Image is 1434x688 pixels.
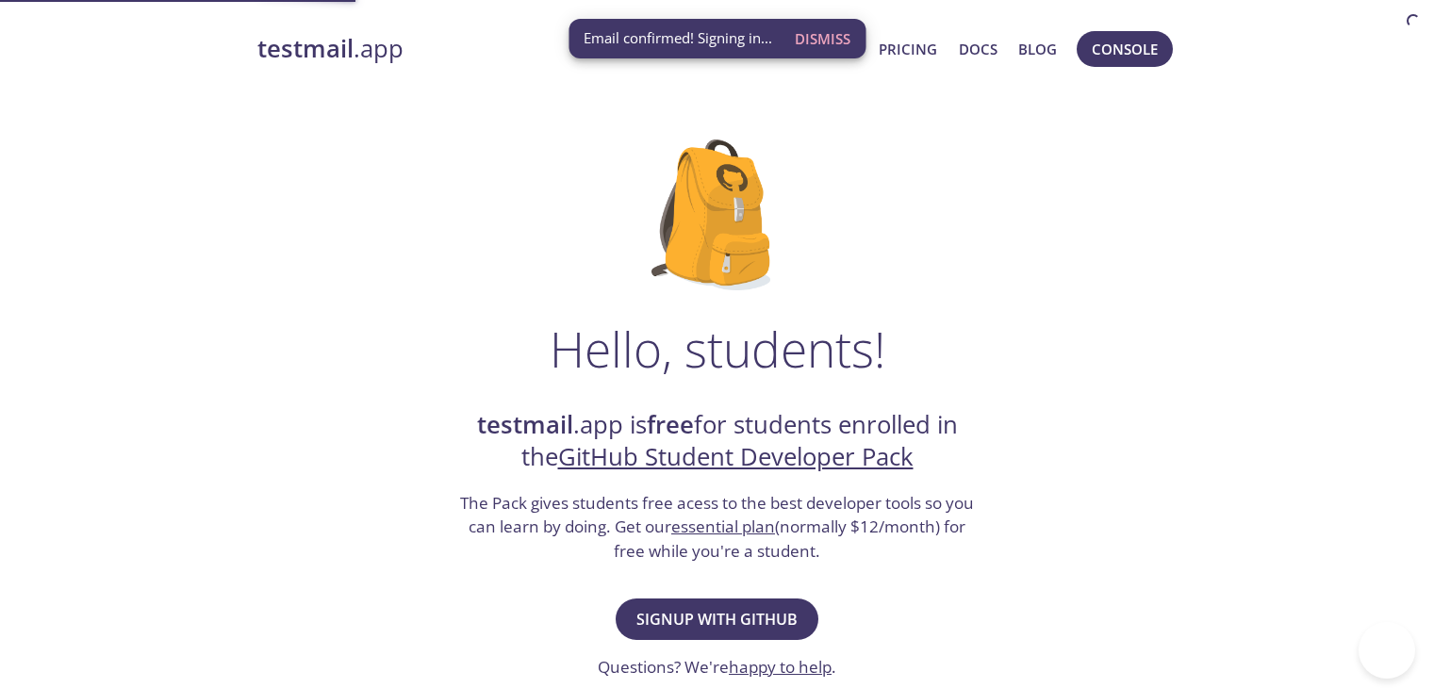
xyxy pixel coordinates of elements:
[636,606,798,632] span: Signup with GitHub
[795,26,850,51] span: Dismiss
[1077,31,1173,67] button: Console
[879,37,937,61] a: Pricing
[616,598,818,640] button: Signup with GitHub
[787,21,858,57] button: Dismiss
[1359,622,1415,679] iframe: Help Scout Beacon - Open
[558,440,914,473] a: GitHub Student Developer Pack
[647,408,694,441] strong: free
[671,516,775,537] a: essential plan
[477,408,573,441] strong: testmail
[257,32,354,65] strong: testmail
[651,139,783,290] img: github-student-backpack.png
[584,28,772,48] span: Email confirmed! Signing in...
[1092,37,1158,61] span: Console
[257,33,777,65] a: testmail.app
[458,491,977,564] h3: The Pack gives students free acess to the best developer tools so you can learn by doing. Get our...
[729,656,832,678] a: happy to help
[550,320,885,377] h1: Hello, students!
[458,409,977,474] h2: .app is for students enrolled in the
[959,37,997,61] a: Docs
[1018,37,1057,61] a: Blog
[598,655,836,680] h3: Questions? We're .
